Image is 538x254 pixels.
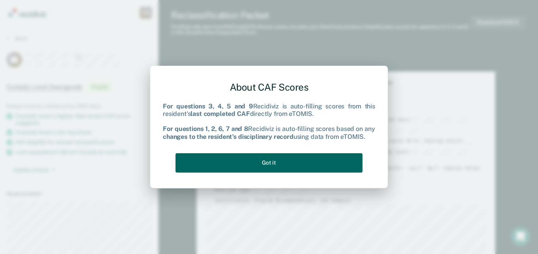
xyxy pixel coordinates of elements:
[163,125,248,133] b: For questions 1, 2, 6, 7 and 8
[191,110,250,118] b: last completed CAF
[163,133,294,140] b: changes to the resident's disciplinary record
[163,75,375,99] div: About CAF Scores
[176,153,362,172] button: Got it
[163,102,253,110] b: For questions 3, 4, 5 and 9
[163,102,375,140] div: Recidiviz is auto-filling scores from this resident's directly from eTOMIS. Recidiviz is auto-fil...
